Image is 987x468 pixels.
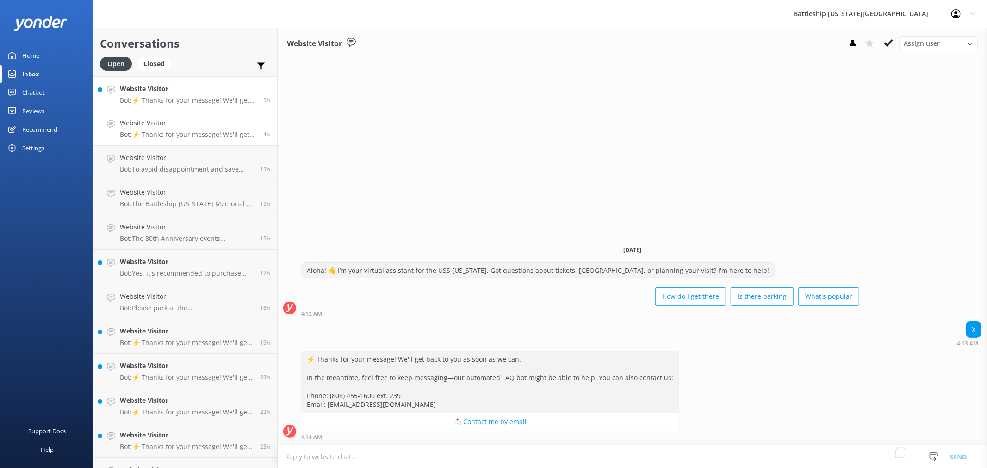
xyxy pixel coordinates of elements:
a: Website VisitorBot:⚡ Thanks for your message! We'll get back to you as soon as we can. In the mea... [93,388,277,423]
strong: 4:14 AM [301,435,322,440]
p: Bot: ⚡ Thanks for your message! We'll get back to you as soon as we can. In the meantime, feel fr... [120,130,256,139]
p: Bot: ⚡ Thanks for your message! We'll get back to you as soon as we can. In the meantime, feel fr... [120,96,256,105]
button: Is there parking [731,287,794,306]
div: Sep 03 2025 04:14am (UTC -10:00) Pacific/Honolulu [301,434,679,440]
span: Sep 02 2025 08:53am (UTC -10:00) Pacific/Honolulu [260,373,270,381]
a: Website VisitorBot:Yes, it's recommended to purchase tickets in advance. You can check availabili... [93,250,277,284]
a: Closed [137,58,176,68]
span: Sep 02 2025 08:49am (UTC -10:00) Pacific/Honolulu [260,443,270,450]
h4: Website Visitor [120,326,253,336]
textarea: To enrich screen reader interactions, please activate Accessibility in Grammarly extension settings [278,445,987,468]
a: Website VisitorBot:⚡ Thanks for your message! We'll get back to you as soon as we can. In the mea... [93,111,277,146]
div: Sep 03 2025 04:12am (UTC -10:00) Pacific/Honolulu [301,310,859,317]
span: Sep 02 2025 08:50am (UTC -10:00) Pacific/Honolulu [260,408,270,416]
span: Sep 03 2025 04:13am (UTC -10:00) Pacific/Honolulu [263,130,270,138]
span: Sep 02 2025 09:00pm (UTC -10:00) Pacific/Honolulu [260,165,270,173]
p: Bot: The Battleship [US_STATE] Memorial is located on an active U.S. Navy base and can be accesse... [120,200,253,208]
span: Sep 02 2025 01:07pm (UTC -10:00) Pacific/Honolulu [260,339,270,346]
h4: Website Visitor [120,291,253,302]
div: Reviews [22,102,44,120]
p: Bot: Yes, it's recommended to purchase tickets in advance. You can check availability and purchas... [120,269,253,277]
div: Inbox [22,65,39,83]
h3: Website Visitor [287,38,342,50]
h4: Website Visitor [120,222,253,232]
a: Website VisitorBot:The Battleship [US_STATE] Memorial is located on an active U.S. Navy base and ... [93,180,277,215]
p: Bot: ⚡ Thanks for your message! We'll get back to you as soon as we can. In the meantime, feel fr... [120,373,253,382]
h4: Website Visitor [120,84,256,94]
div: Open [100,57,132,71]
h4: Website Visitor [120,153,253,163]
div: X [966,322,981,338]
span: Sep 02 2025 02:01pm (UTC -10:00) Pacific/Honolulu [260,304,270,312]
h4: Website Visitor [120,361,253,371]
div: Home [22,46,39,65]
span: Sep 02 2025 02:27pm (UTC -10:00) Pacific/Honolulu [260,269,270,277]
div: ⚡ Thanks for your message! We'll get back to you as soon as we can. In the meantime, feel free to... [301,351,679,413]
div: Recommend [22,120,57,139]
div: Settings [22,139,44,157]
h4: Website Visitor [120,187,253,197]
div: Closed [137,57,172,71]
div: Assign User [899,36,978,51]
span: Sep 02 2025 05:14pm (UTC -10:00) Pacific/Honolulu [260,200,270,208]
p: Bot: ⚡ Thanks for your message! We'll get back to you as soon as we can. In the meantime, feel fr... [120,339,253,347]
span: Sep 02 2025 05:05pm (UTC -10:00) Pacific/Honolulu [260,234,270,242]
button: 📩 Contact me by email [301,413,679,431]
a: Website VisitorBot:⚡ Thanks for your message! We'll get back to you as soon as we can. In the mea... [93,423,277,458]
p: Bot: Please park at the [GEOGRAPHIC_DATA] parking lot, which has a fee of $7, and then take the s... [120,304,253,312]
strong: 4:13 AM [957,341,978,346]
a: Website VisitorBot:⚡ Thanks for your message! We'll get back to you as soon as we can. In the mea... [93,319,277,354]
span: Assign user [904,38,940,49]
p: Bot: ⚡ Thanks for your message! We'll get back to you as soon as we can. In the meantime, feel fr... [120,443,253,451]
div: Support Docs [29,422,66,440]
h4: Website Visitor [120,118,256,128]
button: How do I get there [655,287,726,306]
p: Bot: To avoid disappointment and save time, it's highly recommended to reserve tickets or tours t... [120,165,253,173]
a: Website VisitorBot:Please park at the [GEOGRAPHIC_DATA] parking lot, which has a fee of $7, and t... [93,284,277,319]
a: Website VisitorBot:The 80th Anniversary events commemorating the end of WWII will take place from... [93,215,277,250]
strong: 4:12 AM [301,311,322,317]
div: Chatbot [22,83,45,102]
a: Website VisitorBot:⚡ Thanks for your message! We'll get back to you as soon as we can. In the mea... [93,354,277,388]
h4: Website Visitor [120,430,253,440]
p: Bot: The 80th Anniversary events commemorating the end of WWII will take place from [DATE] to [DA... [120,234,253,243]
p: Bot: ⚡ Thanks for your message! We'll get back to you as soon as we can. In the meantime, feel fr... [120,408,253,416]
h4: Website Visitor [120,257,253,267]
h4: Website Visitor [120,395,253,406]
div: Sep 03 2025 04:13am (UTC -10:00) Pacific/Honolulu [957,340,981,346]
img: yonder-white-logo.png [14,16,67,31]
div: Help [41,440,54,459]
a: Open [100,58,137,68]
span: [DATE] [618,246,647,254]
a: Website VisitorBot:⚡ Thanks for your message! We'll get back to you as soon as we can. In the mea... [93,76,277,111]
span: Sep 03 2025 07:06am (UTC -10:00) Pacific/Honolulu [263,96,270,104]
h2: Conversations [100,35,270,52]
a: Website VisitorBot:To avoid disappointment and save time, it's highly recommended to reserve tick... [93,146,277,180]
div: Aloha! 👋 I’m your virtual assistant for the USS [US_STATE]. Got questions about tickets, [GEOGRAP... [301,263,775,278]
button: What's popular [798,287,859,306]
